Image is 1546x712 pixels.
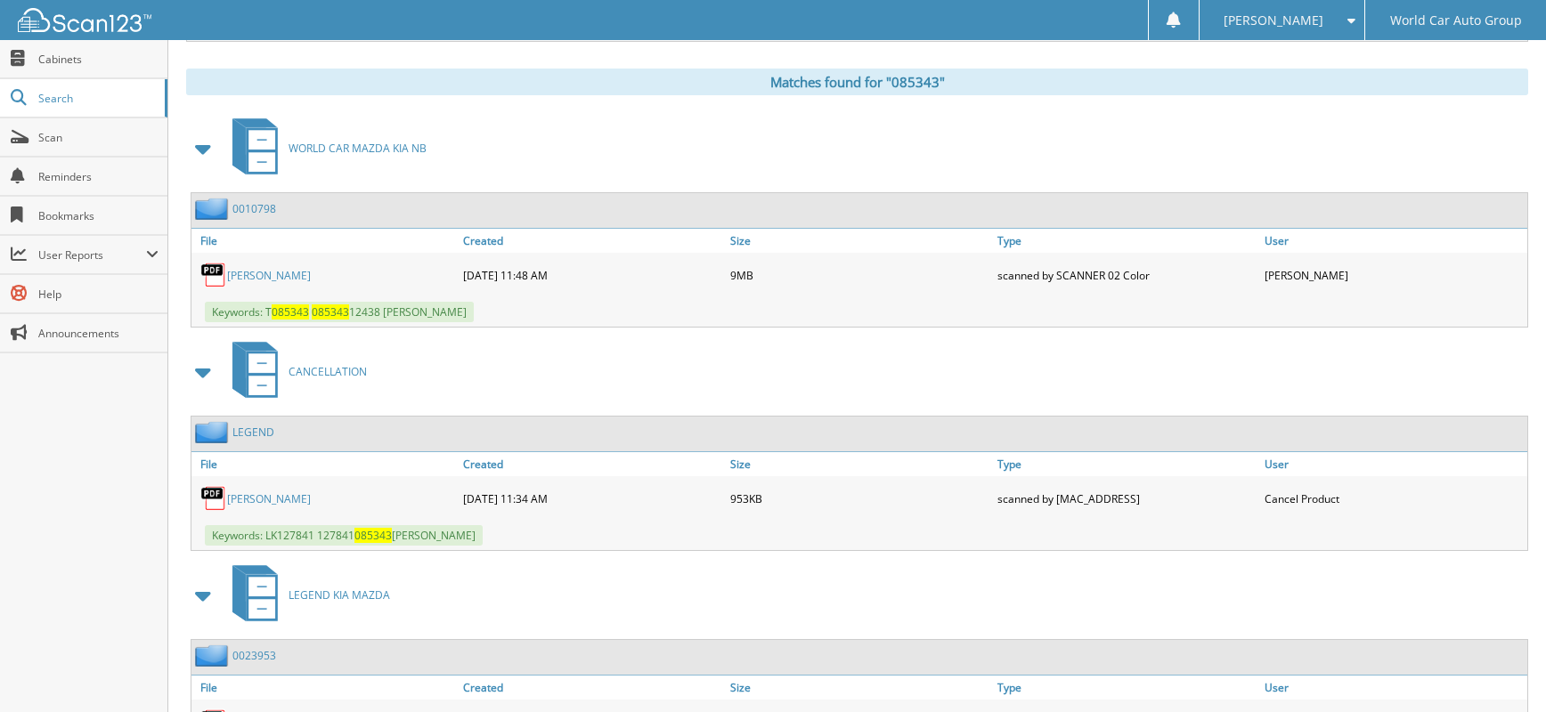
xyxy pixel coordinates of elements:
[289,364,367,379] span: CANCELLATION
[38,52,159,67] span: Cabinets
[200,262,227,288] img: PDF.png
[354,528,392,543] span: 085343
[222,113,427,183] a: WORLD CAR MAZDA KIA NB
[195,644,232,667] img: folder2.png
[38,208,159,223] span: Bookmarks
[186,69,1528,95] div: Matches found for "085343"
[726,229,993,253] a: Size
[1260,452,1527,476] a: User
[38,130,159,145] span: Scan
[459,257,726,293] div: [DATE] 11:48 AM
[459,229,726,253] a: Created
[1260,676,1527,700] a: User
[38,287,159,302] span: Help
[191,229,459,253] a: File
[1260,481,1527,516] div: Cancel Product
[1260,257,1527,293] div: [PERSON_NAME]
[1457,627,1546,712] iframe: Chat Widget
[993,257,1260,293] div: scanned by SCANNER 02 Color
[993,481,1260,516] div: scanned by [MAC_ADDRESS]
[459,481,726,516] div: [DATE] 11:34 AM
[272,304,309,320] span: 085343
[459,452,726,476] a: Created
[993,452,1260,476] a: Type
[191,452,459,476] a: File
[993,676,1260,700] a: Type
[195,198,232,220] img: folder2.png
[726,452,993,476] a: Size
[200,485,227,512] img: PDF.png
[222,560,390,630] a: LEGEND KIA MAZDA
[38,326,159,341] span: Announcements
[1224,15,1323,26] span: [PERSON_NAME]
[1260,229,1527,253] a: User
[312,304,349,320] span: 085343
[726,257,993,293] div: 9MB
[191,676,459,700] a: File
[726,676,993,700] a: Size
[289,587,390,603] span: LEGEND KIA MAZDA
[38,247,146,263] span: User Reports
[232,648,276,663] a: 0023953
[289,141,427,156] span: WORLD CAR MAZDA KIA NB
[195,421,232,443] img: folder2.png
[222,336,367,407] a: CANCELLATION
[38,169,159,184] span: Reminders
[993,229,1260,253] a: Type
[232,201,276,216] a: 0010798
[726,481,993,516] div: 953KB
[232,425,274,440] a: LEGEND
[227,491,311,506] a: [PERSON_NAME]
[18,8,151,32] img: scan123-logo-white.svg
[205,525,483,546] span: Keywords: LK127841 127841 [PERSON_NAME]
[227,268,311,283] a: [PERSON_NAME]
[459,676,726,700] a: Created
[38,91,156,106] span: Search
[1390,15,1522,26] span: World Car Auto Group
[205,302,474,322] span: Keywords: T 12438 [PERSON_NAME]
